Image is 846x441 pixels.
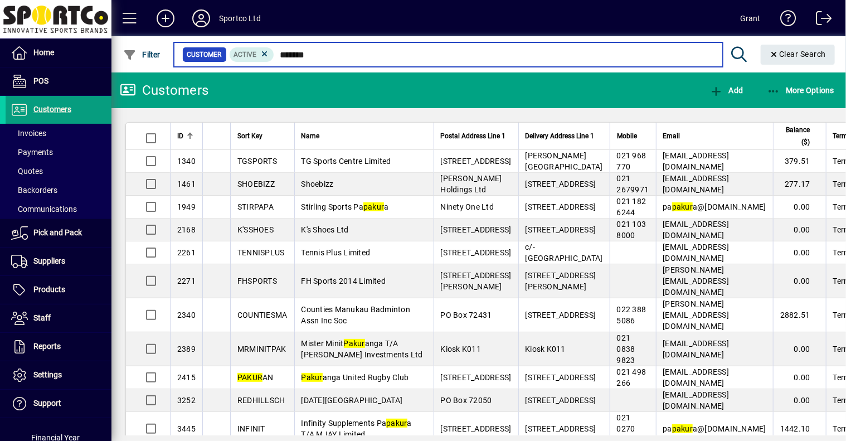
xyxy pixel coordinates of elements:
[363,202,384,211] em: pakur
[773,389,826,412] td: 0.00
[441,424,512,433] span: [STREET_ADDRESS]
[237,424,265,433] span: INFINIT
[177,396,196,405] span: 3252
[183,8,219,28] button: Profile
[441,248,512,257] span: [STREET_ADDRESS]
[237,373,274,382] span: AN
[302,305,411,325] span: Counties Manukau Badminton Assn Inc Soc
[617,174,649,194] span: 021 2679971
[773,332,826,366] td: 0.00
[33,256,65,265] span: Suppliers
[764,80,838,100] button: More Options
[187,49,222,60] span: Customer
[6,181,111,200] a: Backorders
[11,148,53,157] span: Payments
[6,361,111,389] a: Settings
[177,130,183,142] span: ID
[302,180,334,188] span: Shoebizz
[344,339,365,348] em: Pakur
[617,197,646,217] span: 021 182 6244
[120,45,163,65] button: Filter
[663,265,730,297] span: [PERSON_NAME][EMAIL_ADDRESS][DOMAIN_NAME]
[441,202,494,211] span: Ninety One Ltd
[663,243,730,263] span: [EMAIL_ADDRESS][DOMAIN_NAME]
[120,81,208,99] div: Customers
[33,285,65,294] span: Products
[33,105,71,114] span: Customers
[672,424,693,433] em: pakur
[773,264,826,298] td: 0.00
[617,130,637,142] span: Mobile
[773,150,826,173] td: 379.51
[617,305,646,325] span: 022 388 5086
[526,225,596,234] span: [STREET_ADDRESS]
[237,248,285,257] span: TENNISPLUS
[6,276,111,304] a: Products
[526,373,596,382] span: [STREET_ADDRESS]
[773,298,826,332] td: 2882.51
[11,167,43,176] span: Quotes
[6,143,111,162] a: Payments
[663,299,730,331] span: [PERSON_NAME][EMAIL_ADDRESS][DOMAIN_NAME]
[234,51,257,59] span: Active
[6,390,111,418] a: Support
[6,67,111,95] a: POS
[441,373,512,382] span: [STREET_ADDRESS]
[33,399,61,408] span: Support
[441,396,492,405] span: PO Box 72050
[302,277,386,285] span: FH Sports 2014 Limited
[237,225,274,234] span: K'SSHOES
[617,151,646,171] span: 021 968 770
[219,9,261,27] div: Sportco Ltd
[177,424,196,433] span: 3445
[6,333,111,361] a: Reports
[237,180,275,188] span: SHOEBIZZ
[177,130,196,142] div: ID
[770,50,826,59] span: Clear Search
[526,345,566,353] span: Kiosk K011
[773,219,826,241] td: 0.00
[302,157,391,166] span: TG Sports Centre Limited
[33,76,48,85] span: POS
[237,396,285,405] span: REDHILLSCH
[177,225,196,234] span: 2168
[617,220,646,240] span: 021 103 8000
[177,277,196,285] span: 2271
[148,8,183,28] button: Add
[526,311,596,319] span: [STREET_ADDRESS]
[663,220,730,240] span: [EMAIL_ADDRESS][DOMAIN_NAME]
[302,225,349,234] span: K's Shoes Ltd
[177,373,196,382] span: 2415
[663,367,730,387] span: [EMAIL_ADDRESS][DOMAIN_NAME]
[663,130,767,142] div: Email
[526,243,603,263] span: c/- [GEOGRAPHIC_DATA]
[123,50,161,59] span: Filter
[441,311,492,319] span: PO Box 72431
[526,271,596,291] span: [STREET_ADDRESS][PERSON_NAME]
[302,202,389,211] span: Stirling Sports Pa a
[767,86,835,95] span: More Options
[33,228,82,237] span: Pick and Pack
[230,47,274,62] mat-chip: Activation Status: Active
[6,39,111,67] a: Home
[302,396,403,405] span: [DATE][GEOGRAPHIC_DATA]
[11,186,57,195] span: Backorders
[177,248,196,257] span: 2261
[177,157,196,166] span: 1340
[177,180,196,188] span: 1461
[33,342,61,351] span: Reports
[441,174,502,194] span: [PERSON_NAME] Holdings Ltd
[6,200,111,219] a: Communications
[6,219,111,247] a: Pick and Pack
[526,202,596,211] span: [STREET_ADDRESS]
[441,225,512,234] span: [STREET_ADDRESS]
[707,80,746,100] button: Add
[441,157,512,166] span: [STREET_ADDRESS]
[663,424,767,433] span: pa a@[DOMAIN_NAME]
[6,248,111,275] a: Suppliers
[177,202,196,211] span: 1949
[663,151,730,171] span: [EMAIL_ADDRESS][DOMAIN_NAME]
[33,313,51,322] span: Staff
[237,345,286,353] span: MRMINITPAK
[302,419,412,439] span: Infinity Supplements Pa a T/A MJAY Limited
